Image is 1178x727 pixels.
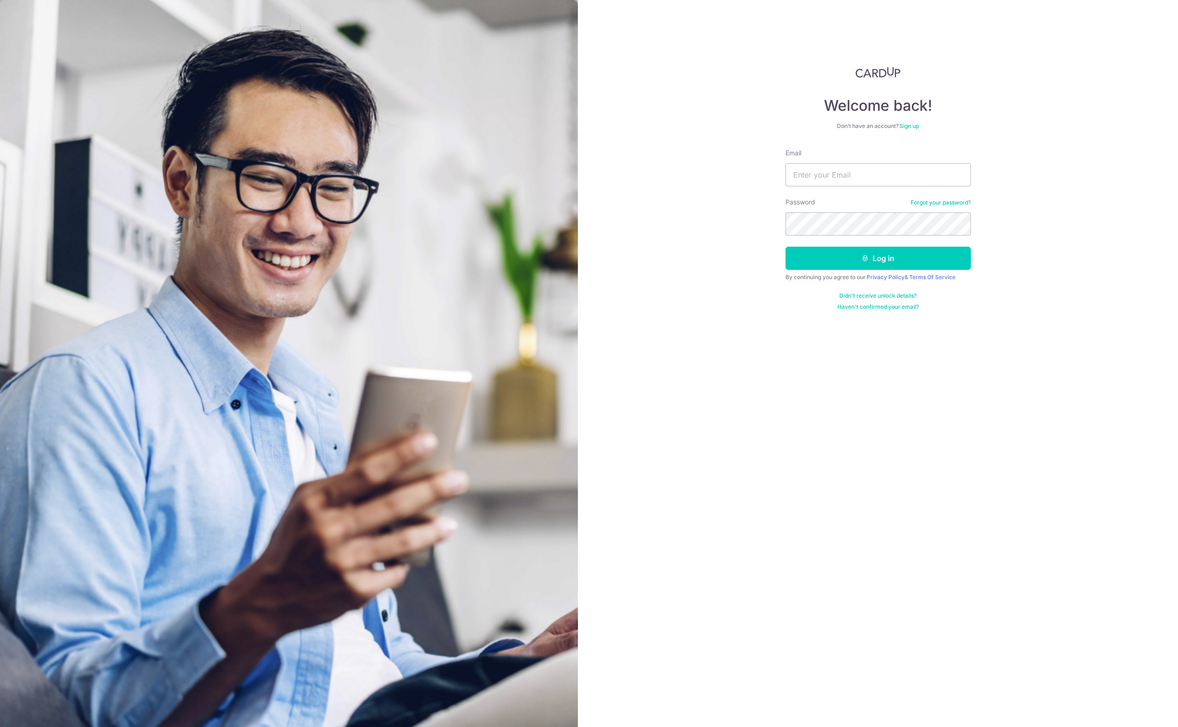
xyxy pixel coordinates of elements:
label: Email [785,148,801,158]
a: Didn't receive unlock details? [839,292,917,300]
h4: Welcome back! [785,96,971,115]
a: Forgot your password? [911,199,971,206]
div: By continuing you agree to our & [785,274,971,281]
button: Log in [785,247,971,270]
div: Don’t have an account? [785,122,971,130]
label: Password [785,198,815,207]
a: Haven't confirmed your email? [837,303,919,311]
input: Enter your Email [785,163,971,186]
a: Sign up [899,122,919,129]
a: Privacy Policy [867,274,905,281]
img: CardUp Logo [855,67,901,78]
a: Terms Of Service [909,274,956,281]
